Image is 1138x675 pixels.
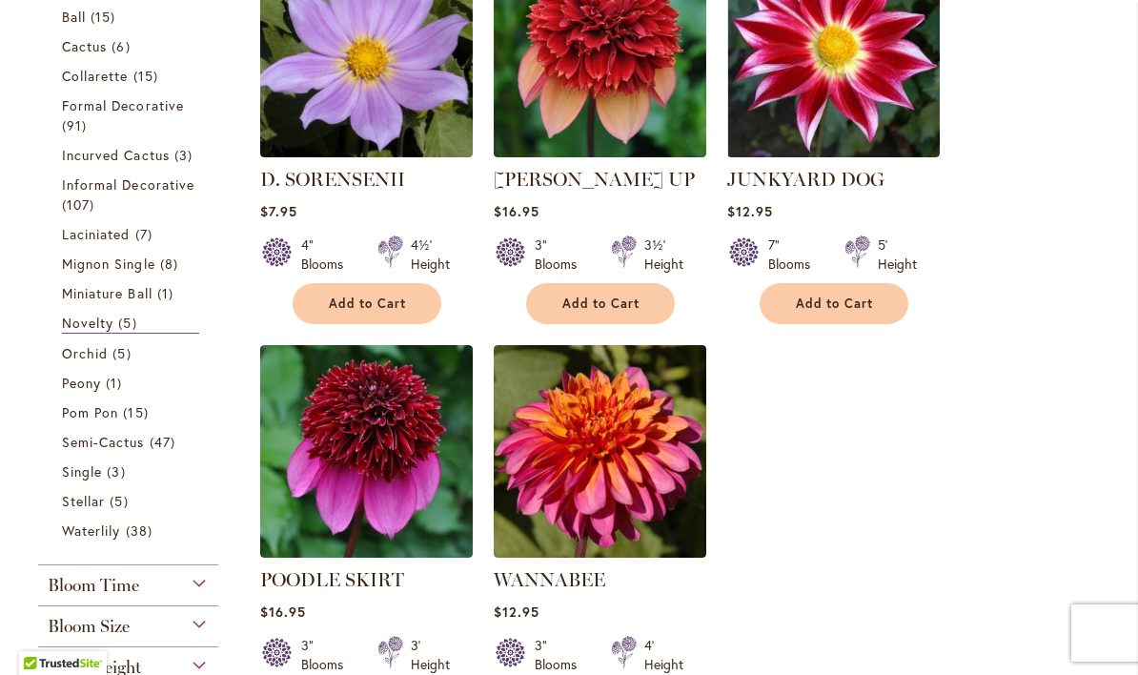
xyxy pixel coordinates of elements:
button: Add to Cart [760,283,908,324]
div: 3½' Height [644,235,683,274]
span: Laciniated [62,225,131,243]
a: Informal Decorative 107 [62,174,199,215]
a: D. SORENSENII [260,168,405,191]
span: Waterlily [62,522,120,540]
span: 5 [112,343,135,363]
span: Ball [62,8,86,26]
span: Single [62,462,102,481]
span: 15 [133,66,163,86]
span: 107 [62,194,99,215]
img: WANNABEE [494,345,706,558]
span: 3 [174,145,197,165]
div: 7" Blooms [768,235,822,274]
span: Informal Decorative [62,175,194,194]
span: Incurved Cactus [62,146,170,164]
span: 15 [123,402,152,422]
a: Miniature Ball 1 [62,283,199,303]
a: Ball 15 [62,7,199,27]
div: 3" Blooms [535,636,588,674]
span: $7.95 [260,202,297,220]
button: Add to Cart [526,283,675,324]
a: Waterlily 38 [62,521,199,541]
span: Novelty [62,314,113,332]
div: 3" Blooms [301,636,355,674]
span: Formal Decorative [62,96,184,114]
a: Mignon Single 8 [62,254,199,274]
span: $12.95 [494,603,539,621]
a: Formal Decorative 91 [62,95,199,135]
span: 47 [150,432,180,452]
span: $16.95 [260,603,306,621]
span: Orchid [62,344,108,362]
a: JUNKYARD DOG [727,143,940,161]
a: Peony 1 [62,373,199,393]
span: $12.95 [727,202,773,220]
a: Single 3 [62,461,199,481]
a: JUNKYARD DOG [727,168,884,191]
span: Miniature Ball [62,284,152,302]
span: Add to Cart [329,296,407,312]
a: Pom Pon 15 [62,402,199,422]
span: Mignon Single [62,255,155,273]
a: Novelty 5 [62,313,199,334]
a: Incurved Cactus 3 [62,145,199,165]
span: 38 [126,521,157,541]
a: Cactus 6 [62,36,199,56]
a: WANNABEE [494,568,605,591]
span: 6 [112,36,134,56]
span: 3 [107,461,130,481]
span: Bloom Size [48,616,130,637]
div: 5' Height [878,235,917,274]
span: Cactus [62,37,107,55]
span: Add to Cart [796,296,874,312]
span: 5 [118,313,141,333]
a: WANNABEE [494,543,706,562]
span: 91 [62,115,91,135]
span: $16.95 [494,202,539,220]
div: 4' Height [644,636,683,674]
a: GITTY UP [494,143,706,161]
a: Stellar 5 [62,491,199,511]
span: Stellar [62,492,105,510]
a: Laciniated 7 [62,224,199,244]
span: 7 [135,224,157,244]
span: 1 [157,283,178,303]
span: Bloom Time [48,575,139,596]
span: Peony [62,374,101,392]
div: 4" Blooms [301,235,355,274]
iframe: Launch Accessibility Center [14,607,68,661]
div: 4½' Height [411,235,450,274]
a: Collarette 15 [62,66,199,86]
span: 5 [110,491,132,511]
a: Semi-Cactus 47 [62,432,199,452]
span: 1 [106,373,127,393]
a: [PERSON_NAME] UP [494,168,695,191]
span: Collarette [62,67,129,85]
a: D. SORENSENII [260,143,473,161]
a: Orchid 5 [62,343,199,363]
span: 15 [91,7,120,27]
span: Semi-Cactus [62,433,145,451]
div: 3" Blooms [535,235,588,274]
span: Pom Pon [62,403,118,421]
span: 8 [160,254,183,274]
button: Add to Cart [293,283,441,324]
a: POODLE SKIRT [260,543,473,562]
span: Add to Cart [562,296,640,312]
img: POODLE SKIRT [260,345,473,558]
div: 3' Height [411,636,450,674]
a: POODLE SKIRT [260,568,404,591]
